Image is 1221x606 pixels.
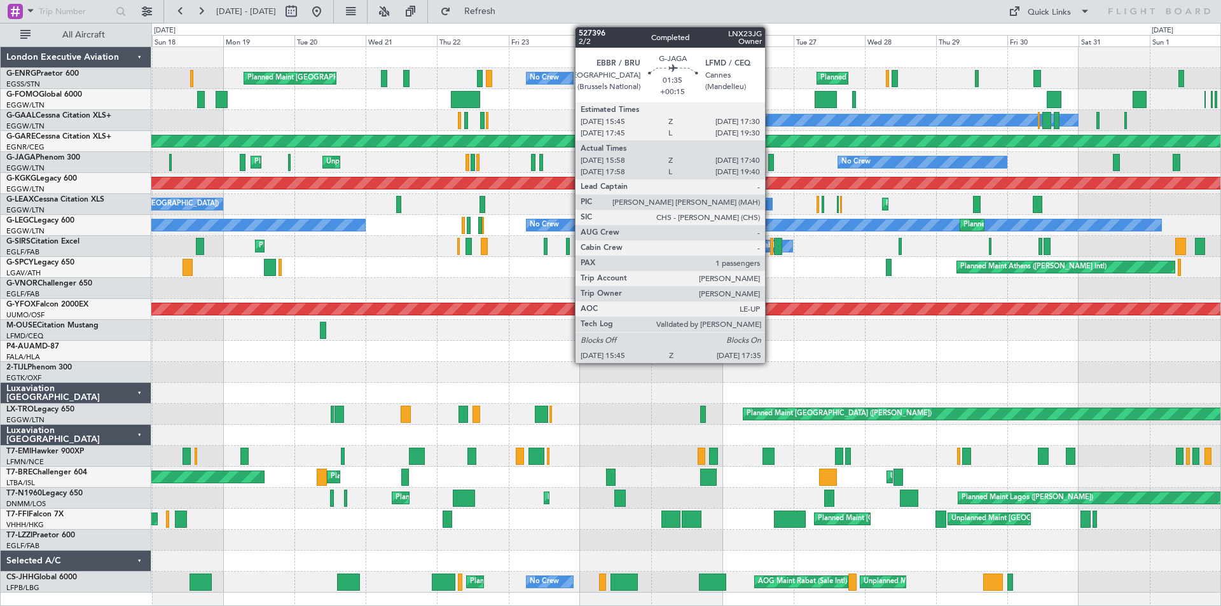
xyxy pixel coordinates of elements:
[6,280,38,287] span: G-VNOR
[326,153,535,172] div: Unplanned Maint [GEOGRAPHIC_DATA] ([GEOGRAPHIC_DATA])
[247,69,448,88] div: Planned Maint [GEOGRAPHIC_DATA] ([GEOGRAPHIC_DATA])
[254,153,455,172] div: Planned Maint [GEOGRAPHIC_DATA] ([GEOGRAPHIC_DATA])
[963,216,1164,235] div: Planned Maint [GEOGRAPHIC_DATA] ([GEOGRAPHIC_DATA])
[6,70,79,78] a: G-ENRGPraetor 600
[530,572,559,591] div: No Crew
[6,406,74,413] a: LX-TROLegacy 650
[962,488,1093,507] div: Planned Maint Lagos ([PERSON_NAME])
[6,154,80,162] a: G-JAGAPhenom 300
[1007,35,1079,46] div: Fri 30
[6,91,39,99] span: G-FOMO
[864,572,1073,591] div: Unplanned Maint [GEOGRAPHIC_DATA] ([GEOGRAPHIC_DATA])
[747,404,932,424] div: Planned Maint [GEOGRAPHIC_DATA] ([PERSON_NAME])
[726,237,778,256] div: A/C Unavailable
[6,511,29,518] span: T7-FFI
[6,142,45,152] a: EGNR/CEG
[6,226,45,236] a: EGGW/LTN
[470,572,670,591] div: Planned Maint [GEOGRAPHIC_DATA] ([GEOGRAPHIC_DATA])
[216,6,276,17] span: [DATE] - [DATE]
[583,195,636,214] div: A/C Unavailable
[1028,6,1071,19] div: Quick Links
[154,25,176,36] div: [DATE]
[841,153,871,172] div: No Crew
[6,352,40,362] a: FALA/HLA
[6,532,75,539] a: T7-LZZIPraetor 600
[6,70,36,78] span: G-ENRG
[1152,25,1173,36] div: [DATE]
[39,2,112,21] input: Trip Number
[6,511,64,518] a: T7-FFIFalcon 7X
[6,322,99,329] a: M-OUSECitation Mustang
[453,7,507,16] span: Refresh
[6,301,88,308] a: G-YFOXFalcon 2000EX
[6,469,32,476] span: T7-BRE
[6,196,34,203] span: G-LEAX
[6,301,36,308] span: G-YFOX
[6,205,45,215] a: EGGW/LTN
[6,322,37,329] span: M-OUSE
[6,469,87,476] a: T7-BREChallenger 604
[6,259,34,266] span: G-SPCY
[6,331,43,341] a: LFMD/CEQ
[530,69,559,88] div: No Crew
[580,35,651,46] div: Sat 24
[651,35,722,46] div: Sun 25
[6,448,84,455] a: T7-EMIHawker 900XP
[1002,1,1096,22] button: Quick Links
[6,364,72,371] a: 2-TIJLPhenom 300
[865,35,936,46] div: Wed 28
[820,69,1021,88] div: Planned Maint [GEOGRAPHIC_DATA] ([GEOGRAPHIC_DATA])
[6,532,32,539] span: T7-LZZI
[890,467,1096,486] div: Unplanned Maint [GEOGRAPHIC_DATA] ([PERSON_NAME] Intl)
[6,280,92,287] a: G-VNORChallenger 650
[366,35,437,46] div: Wed 21
[434,1,511,22] button: Refresh
[6,196,104,203] a: G-LEAXCessna Citation XLS
[294,35,366,46] div: Tue 20
[6,364,27,371] span: 2-TIJL
[6,79,40,89] a: EGSS/STN
[223,35,294,46] div: Mon 19
[6,91,82,99] a: G-FOMOGlobal 6000
[6,175,77,182] a: G-KGKGLegacy 600
[583,111,759,130] div: Owner [GEOGRAPHIC_DATA] ([GEOGRAPHIC_DATA])
[6,448,31,455] span: T7-EMI
[1150,35,1221,46] div: Sun 1
[6,238,31,245] span: G-SIRS
[509,35,580,46] div: Fri 23
[6,175,36,182] span: G-KGKG
[6,163,45,173] a: EGGW/LTN
[331,467,473,486] div: Planned Maint Nice ([GEOGRAPHIC_DATA])
[152,35,223,46] div: Sun 18
[6,343,59,350] a: P4-AUAMD-87
[6,268,41,278] a: LGAV/ATH
[6,490,42,497] span: T7-N1960
[886,195,1086,214] div: Planned Maint [GEOGRAPHIC_DATA] ([GEOGRAPHIC_DATA])
[14,25,138,45] button: All Aircraft
[33,31,134,39] span: All Aircraft
[6,541,39,551] a: EGLF/FAB
[951,509,1173,528] div: Unplanned Maint [GEOGRAPHIC_DATA] ([GEOGRAPHIC_DATA] Intl)
[1079,35,1150,46] div: Sat 31
[6,133,111,141] a: G-GARECessna Citation XLS+
[6,259,74,266] a: G-SPCYLegacy 650
[6,112,36,120] span: G-GAAL
[6,154,36,162] span: G-JAGA
[6,406,34,413] span: LX-TRO
[818,509,1018,528] div: Planned Maint [GEOGRAPHIC_DATA] ([GEOGRAPHIC_DATA])
[6,574,34,581] span: CS-JHH
[6,121,45,131] a: EGGW/LTN
[6,490,83,497] a: T7-N1960Legacy 650
[6,520,44,530] a: VHHH/HKG
[6,217,74,224] a: G-LEGCLegacy 600
[6,112,111,120] a: G-GAALCessna Citation XLS+
[437,35,508,46] div: Thu 22
[6,373,41,383] a: EGTK/OXF
[794,35,865,46] div: Tue 27
[758,572,847,591] div: AOG Maint Rabat (Sale Intl)
[6,310,45,320] a: UUMO/OSF
[722,35,794,46] div: Mon 26
[396,488,527,507] div: Planned Maint Lagos ([PERSON_NAME])
[6,238,79,245] a: G-SIRSCitation Excel
[259,237,459,256] div: Planned Maint [GEOGRAPHIC_DATA] ([GEOGRAPHIC_DATA])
